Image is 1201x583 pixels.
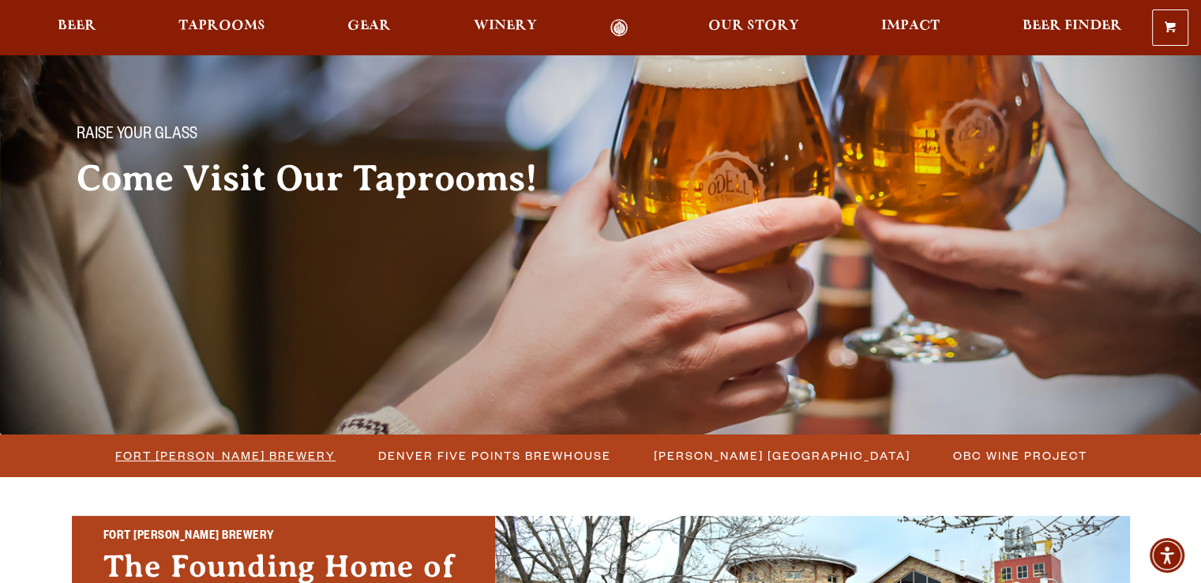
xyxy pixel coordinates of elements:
[881,20,940,32] span: Impact
[871,19,950,37] a: Impact
[1150,538,1184,573] div: Accessibility Menu
[698,19,809,37] a: Our Story
[77,159,569,198] h2: Come Visit Our Taprooms!
[464,19,547,37] a: Winery
[644,444,918,467] a: [PERSON_NAME] [GEOGRAPHIC_DATA]
[178,20,265,32] span: Taprooms
[1022,20,1121,32] span: Beer Finder
[58,20,96,32] span: Beer
[708,20,799,32] span: Our Story
[378,444,611,467] span: Denver Five Points Brewhouse
[369,444,619,467] a: Denver Five Points Brewhouse
[474,20,537,32] span: Winery
[590,19,649,37] a: Odell Home
[168,19,276,37] a: Taprooms
[347,20,391,32] span: Gear
[944,444,1095,467] a: OBC Wine Project
[953,444,1087,467] span: OBC Wine Project
[77,126,197,146] span: Raise your glass
[103,527,464,547] h2: Fort [PERSON_NAME] Brewery
[47,19,107,37] a: Beer
[115,444,336,467] span: Fort [PERSON_NAME] Brewery
[337,19,401,37] a: Gear
[654,444,910,467] span: [PERSON_NAME] [GEOGRAPHIC_DATA]
[1011,19,1132,37] a: Beer Finder
[106,444,343,467] a: Fort [PERSON_NAME] Brewery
